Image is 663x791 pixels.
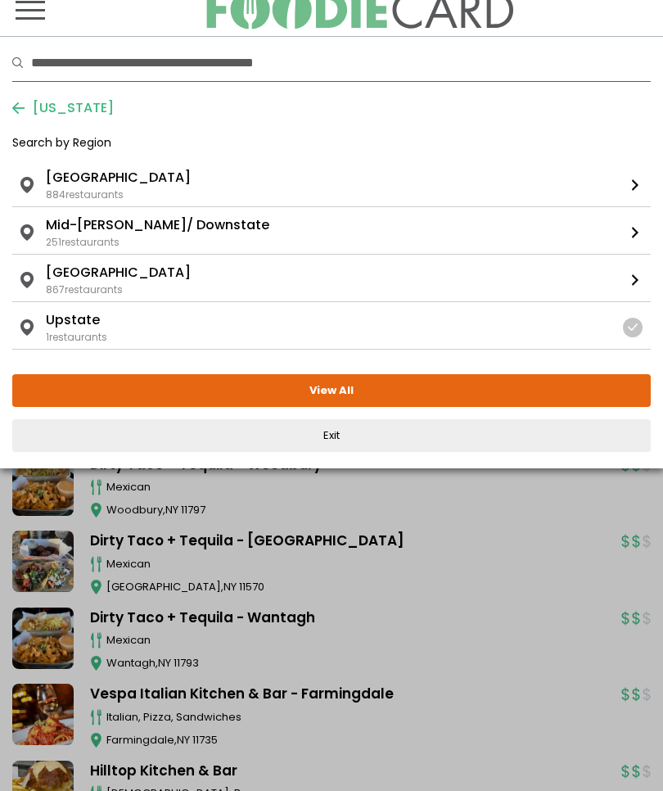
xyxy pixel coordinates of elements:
button: Exit [12,419,651,452]
a: Upstate 1restaurants [12,302,651,349]
span: 867 [46,282,65,296]
span: 1 [46,330,49,344]
a: [GEOGRAPHIC_DATA] 884restaurants [12,168,651,206]
li: [GEOGRAPHIC_DATA] [46,263,191,282]
div: restaurants [46,330,107,345]
span: [US_STATE] [25,98,114,118]
li: Mid-[PERSON_NAME]/ Downstate [46,215,269,235]
div: restaurants [46,235,120,250]
span: 884 [46,188,65,201]
a: [GEOGRAPHIC_DATA] 867restaurants [12,255,651,301]
div: restaurants [46,188,124,202]
div: Search by Region [12,134,651,164]
a: Mid-[PERSON_NAME]/ Downstate 251restaurants [12,207,651,254]
div: restaurants [46,282,123,297]
span: 251 [46,235,61,249]
button: View All [12,374,651,407]
li: Upstate [46,310,100,330]
li: [GEOGRAPHIC_DATA] [46,168,191,188]
button: [US_STATE] [12,98,114,118]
